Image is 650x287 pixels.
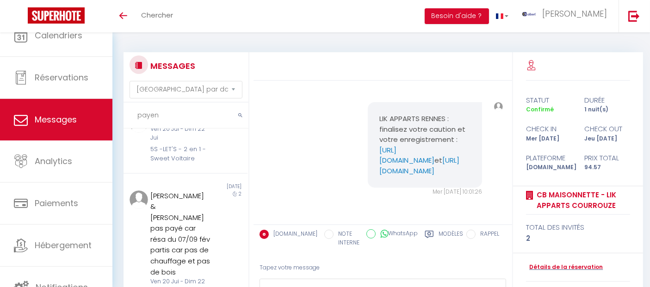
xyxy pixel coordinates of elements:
span: Confirmé [526,105,554,113]
div: [PERSON_NAME] & [PERSON_NAME] pas payé car résa du 07/09 fév partis car pas de chauffage et pas d... [150,190,210,278]
div: check out [578,123,636,134]
img: ... [130,190,148,209]
div: 1 nuit(s) [578,105,636,114]
h3: MESSAGES [148,55,195,76]
span: Messages [35,114,77,125]
img: ... [522,12,536,16]
span: 2 [239,190,241,197]
div: Prix total [578,153,636,164]
div: Ven 20 Jui - Dim 22 Jui [150,125,210,142]
div: [DATE] [186,183,248,190]
a: CB Maisonnette - LIK APPARTS COURROUZE [533,189,630,211]
span: Paiements [35,197,78,209]
label: [DOMAIN_NAME] [269,230,317,240]
div: Mer [DATE] 10:01:26 [368,188,482,196]
pre: LIK APPARTS RENNES : finalisez votre caution et votre enregistrement : et [379,114,470,176]
a: [URL][DOMAIN_NAME] [379,145,434,165]
input: Rechercher un mot clé [124,103,248,128]
div: Plateforme [520,153,578,164]
span: Réservations [35,72,88,83]
img: logout [628,10,640,22]
span: [PERSON_NAME] [542,8,607,19]
span: Chercher [141,10,173,20]
label: NOTE INTERNE [334,230,359,247]
span: Analytics [35,155,72,167]
span: Hébergement [35,239,92,251]
div: Tapez votre message [260,256,506,279]
div: [DOMAIN_NAME] [520,163,578,172]
div: durée [578,95,636,106]
div: 2 [526,233,630,244]
label: Modèles [439,230,463,249]
div: Mer [DATE] [520,134,578,143]
span: Calendriers [35,30,82,41]
div: check in [520,123,578,134]
div: 5S -LET'S - 2 en 1 - Sweet Voltaire [150,145,210,164]
img: Super Booking [28,7,85,24]
a: [URL][DOMAIN_NAME] [379,155,459,176]
button: Besoin d'aide ? [425,8,489,24]
div: statut [520,95,578,106]
label: RAPPEL [476,230,499,240]
button: Ouvrir le widget de chat LiveChat [7,4,35,31]
div: total des invités [526,222,630,233]
a: Détails de la réservation [526,263,603,272]
label: WhatsApp [376,229,418,239]
div: 94.57 [578,163,636,172]
div: Jeu [DATE] [578,134,636,143]
img: ... [494,102,503,111]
